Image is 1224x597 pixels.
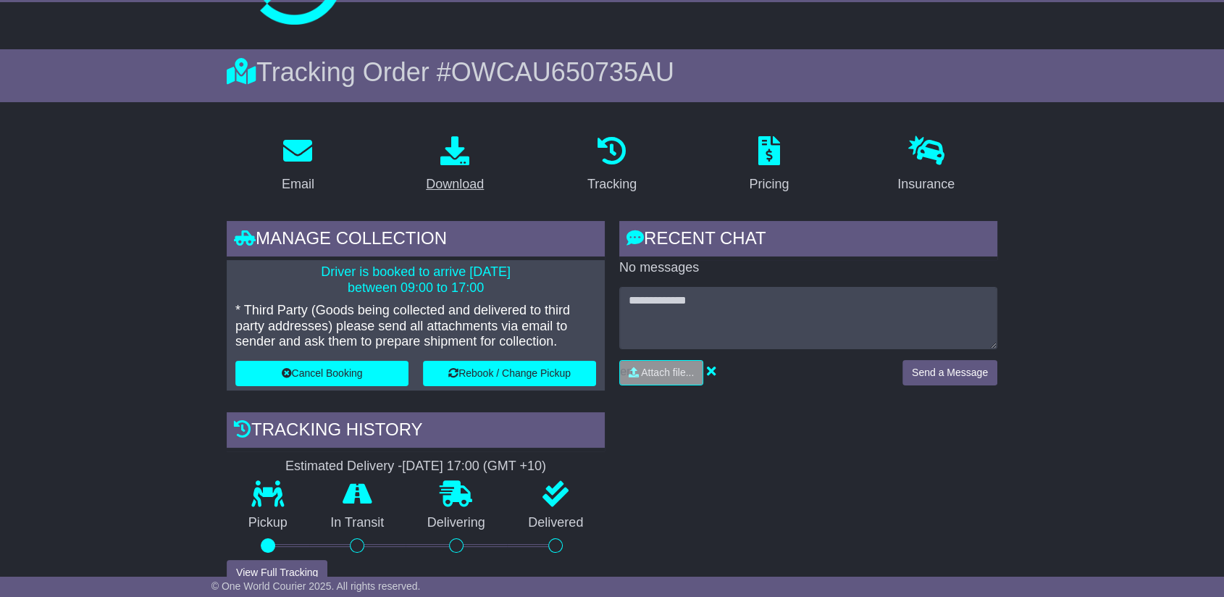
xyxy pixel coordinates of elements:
[402,459,546,475] div: [DATE] 17:00 (GMT +10)
[227,515,309,531] p: Pickup
[272,131,324,199] a: Email
[309,515,406,531] p: In Transit
[416,131,493,199] a: Download
[227,221,605,260] div: Manage collection
[282,175,314,194] div: Email
[235,361,408,386] button: Cancel Booking
[235,264,596,296] p: Driver is booked to arrive [DATE] between 09:00 to 17:00
[227,57,997,88] div: Tracking Order #
[227,560,327,585] button: View Full Tracking
[619,260,997,276] p: No messages
[902,360,997,385] button: Send a Message
[888,131,964,199] a: Insurance
[211,580,421,592] span: © One World Courier 2025. All rights reserved.
[897,175,955,194] div: Insurance
[739,131,798,199] a: Pricing
[451,57,674,87] span: OWCAU650735AU
[235,303,596,350] p: * Third Party (Goods being collected and delivered to third party addresses) please send all atta...
[423,361,596,386] button: Rebook / Change Pickup
[749,175,789,194] div: Pricing
[227,459,605,475] div: Estimated Delivery -
[426,175,484,194] div: Download
[507,515,605,531] p: Delivered
[587,175,637,194] div: Tracking
[578,131,646,199] a: Tracking
[619,221,997,260] div: RECENT CHAT
[406,515,507,531] p: Delivering
[227,412,605,451] div: Tracking history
